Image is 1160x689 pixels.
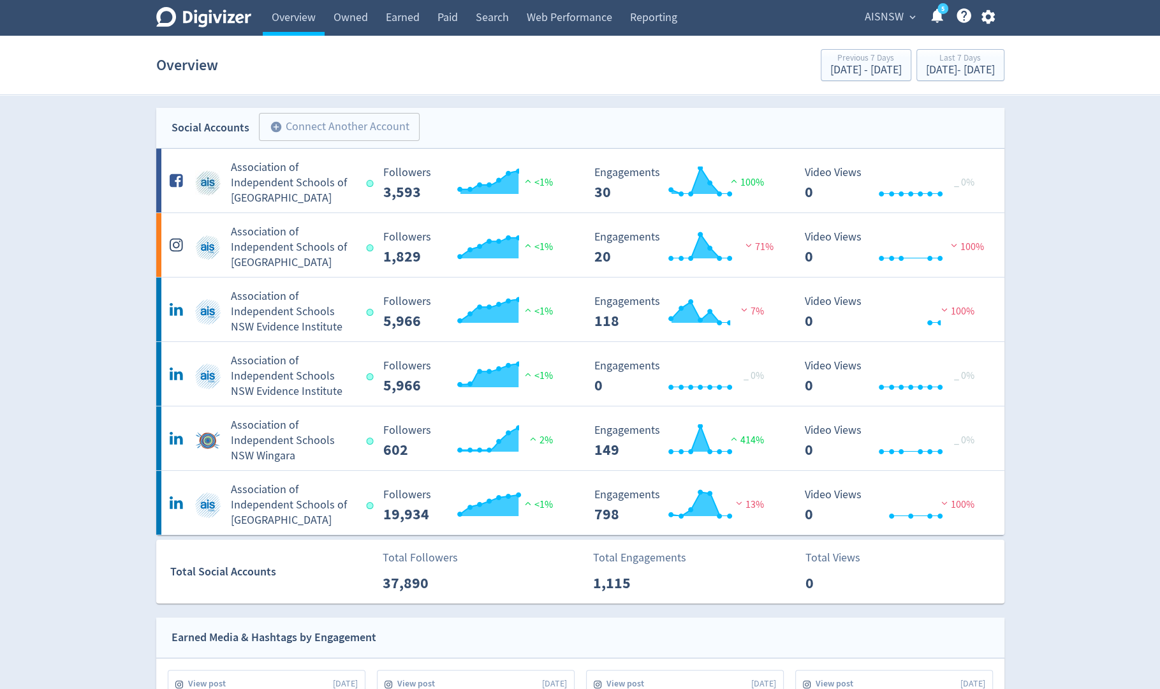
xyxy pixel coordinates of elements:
span: Data last synced: 29 Sep 2025, 10:02am (AEST) [367,180,378,187]
span: _ 0% [744,369,764,382]
text: 5 [941,4,944,13]
span: 7% [738,305,764,318]
span: 2% [527,434,553,447]
p: 37,890 [383,572,456,595]
img: positive-performance.svg [728,176,740,186]
h5: Association of Independent Schools NSW Evidence Institute [231,289,355,335]
span: <1% [522,369,553,382]
img: negative-performance.svg [742,241,755,250]
button: Previous 7 Days[DATE] - [DATE] [821,49,911,81]
img: Association of Independent Schools of NSW undefined [195,235,221,260]
a: Association of Independent Schools NSW Evidence Institute undefinedAssociation of Independent Sch... [156,342,1004,406]
span: 71% [742,241,774,253]
a: Association of Independent Schools of NSW undefinedAssociation of Independent Schools of [GEOGRAP... [156,149,1004,212]
h5: Association of Independent Schools of [GEOGRAPHIC_DATA] [231,225,355,270]
img: negative-performance.svg [948,241,960,250]
a: 5 [937,3,948,14]
img: Association of Independent Schools NSW Evidence Institute undefined [195,299,221,325]
div: [DATE] - [DATE] [926,64,995,76]
h5: Association of Independent Schools NSW Evidence Institute [231,353,355,399]
span: _ 0% [954,176,974,189]
svg: Followers --- [377,360,568,394]
img: negative-performance.svg [938,498,951,508]
svg: Video Views 0 [798,424,990,458]
p: Total Engagements [593,549,686,567]
img: negative-performance.svg [938,305,951,315]
a: Association of Independent Schools of NSW undefinedAssociation of Independent Schools of [GEOGRAP... [156,213,1004,277]
span: add_circle [270,121,283,133]
img: positive-performance.svg [522,305,534,315]
div: Previous 7 Days [830,54,902,64]
span: _ 0% [954,369,974,382]
img: positive-performance.svg [522,369,534,379]
button: Connect Another Account [259,113,420,141]
a: Association of Independent Schools NSW Evidence Institute undefinedAssociation of Independent Sch... [156,278,1004,341]
a: Association of Independent Schools NSW Wingara undefinedAssociation of Independent Schools NSW Wi... [156,406,1004,470]
a: Connect Another Account [249,115,420,141]
span: 100% [938,498,974,511]
svg: Engagements 30 [588,167,779,200]
span: expand_more [907,11,918,23]
a: Association of Independent Schools of NSW undefinedAssociation of Independent Schools of [GEOGRAP... [156,471,1004,535]
img: Association of Independent Schools NSW Wingara undefined [195,428,221,454]
img: Association of Independent Schools of NSW undefined [195,493,221,518]
img: positive-performance.svg [728,434,740,443]
svg: Engagements 20 [588,231,779,265]
svg: Followers --- [377,295,568,329]
svg: Followers --- [377,167,568,200]
img: negative-performance.svg [738,305,751,315]
span: Data last synced: 29 Sep 2025, 12:02pm (AEST) [367,309,378,316]
button: Last 7 Days[DATE]- [DATE] [916,49,1004,81]
svg: Engagements 798 [588,489,779,522]
span: 414% [728,434,764,447]
span: Data last synced: 29 Sep 2025, 12:02pm (AEST) [367,502,378,509]
span: <1% [522,305,553,318]
p: 1,115 [593,572,666,595]
span: <1% [522,498,553,511]
span: Data last synced: 29 Sep 2025, 12:02pm (AEST) [367,438,378,445]
svg: Followers --- [377,489,568,522]
img: Association of Independent Schools NSW Evidence Institute undefined [195,364,221,389]
p: Total Followers [383,549,458,567]
svg: Engagements 0 [588,360,779,394]
svg: Video Views 0 [798,489,990,522]
img: Association of Independent Schools of NSW undefined [195,170,221,196]
span: Data last synced: 29 Sep 2025, 10:02am (AEST) [367,244,378,251]
div: Earned Media & Hashtags by Engagement [172,628,376,647]
span: 100% [728,176,764,189]
svg: Video Views 0 [798,231,990,265]
img: positive-performance.svg [522,241,534,250]
p: Total Views [805,549,879,567]
img: positive-performance.svg [522,176,534,186]
svg: Video Views 0 [798,360,990,394]
svg: Engagements 118 [588,295,779,329]
p: 0 [805,572,879,595]
h5: Association of Independent Schools of [GEOGRAPHIC_DATA] [231,160,355,206]
div: Social Accounts [172,119,249,137]
img: negative-performance.svg [733,498,745,508]
div: Total Social Accounts [170,563,374,581]
h5: Association of Independent Schools NSW Wingara [231,418,355,464]
span: Data last synced: 29 Sep 2025, 12:02pm (AEST) [367,373,378,380]
span: _ 0% [954,434,974,447]
svg: Engagements 149 [588,424,779,458]
div: [DATE] - [DATE] [830,64,902,76]
span: 13% [733,498,764,511]
h1: Overview [156,45,218,85]
span: 100% [938,305,974,318]
button: AISNSW [860,7,919,27]
span: AISNSW [865,7,904,27]
img: positive-performance.svg [527,434,540,443]
span: 100% [948,241,984,253]
svg: Video Views 0 [798,167,990,200]
svg: Followers --- [377,231,568,265]
div: Last 7 Days [926,54,995,64]
h5: Association of Independent Schools of [GEOGRAPHIC_DATA] [231,482,355,528]
svg: Video Views 0 [798,295,990,329]
span: <1% [522,176,553,189]
img: positive-performance.svg [522,498,534,508]
span: <1% [522,241,553,253]
svg: Followers --- [377,424,568,458]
